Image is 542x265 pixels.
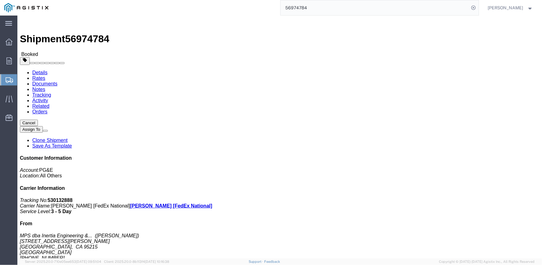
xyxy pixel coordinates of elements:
[264,260,280,263] a: Feedback
[4,3,48,12] img: logo
[104,260,169,263] span: Client: 2025.20.0-8b113f4
[17,16,542,258] iframe: FS Legacy Container
[488,4,523,11] span: Chantelle Bower
[281,0,469,15] input: Search for shipment number, reference number
[249,260,264,263] a: Support
[439,259,535,264] span: Copyright © [DATE]-[DATE] Agistix Inc., All Rights Reserved
[145,260,169,263] span: [DATE] 10:16:38
[488,4,534,11] button: [PERSON_NAME]
[25,260,101,263] span: Server: 2025.20.0-710e05ee653
[76,260,101,263] span: [DATE] 09:51:04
